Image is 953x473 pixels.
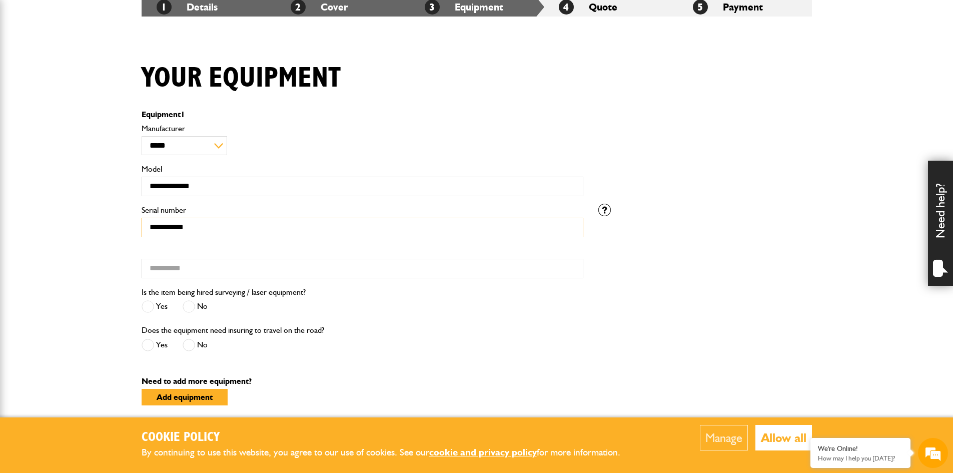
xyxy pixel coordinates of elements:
button: Allow all [755,425,812,450]
h2: Cookie Policy [142,430,637,445]
h1: Your equipment [142,62,341,95]
button: Add equipment [142,389,228,405]
label: Model [142,165,583,173]
input: Enter your phone number [13,152,183,174]
label: Yes [142,300,168,313]
p: By continuing to use this website, you agree to our use of cookies. See our for more information. [142,445,637,460]
div: Chat with us now [52,56,168,69]
label: Manufacturer [142,125,583,133]
label: No [183,339,208,351]
label: No [183,300,208,313]
p: Need to add more equipment? [142,377,812,385]
a: cookie and privacy policy [429,446,537,458]
div: Need help? [928,161,953,286]
p: Equipment [142,111,583,119]
label: Yes [142,339,168,351]
a: 2Cover [291,1,348,13]
label: Serial number [142,206,583,214]
div: Minimize live chat window [164,5,188,29]
textarea: Type your message and hit 'Enter' [13,181,183,300]
input: Enter your last name [13,93,183,115]
a: 1Details [157,1,218,13]
button: Manage [700,425,748,450]
span: 1 [181,110,185,119]
label: Does the equipment need insuring to travel on the road? [142,326,324,334]
div: We're Online! [818,444,903,453]
img: d_20077148190_company_1631870298795_20077148190 [17,56,42,70]
p: How may I help you today? [818,454,903,462]
input: Enter your email address [13,122,183,144]
em: Start Chat [136,308,182,322]
label: Is the item being hired surveying / laser equipment? [142,288,306,296]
